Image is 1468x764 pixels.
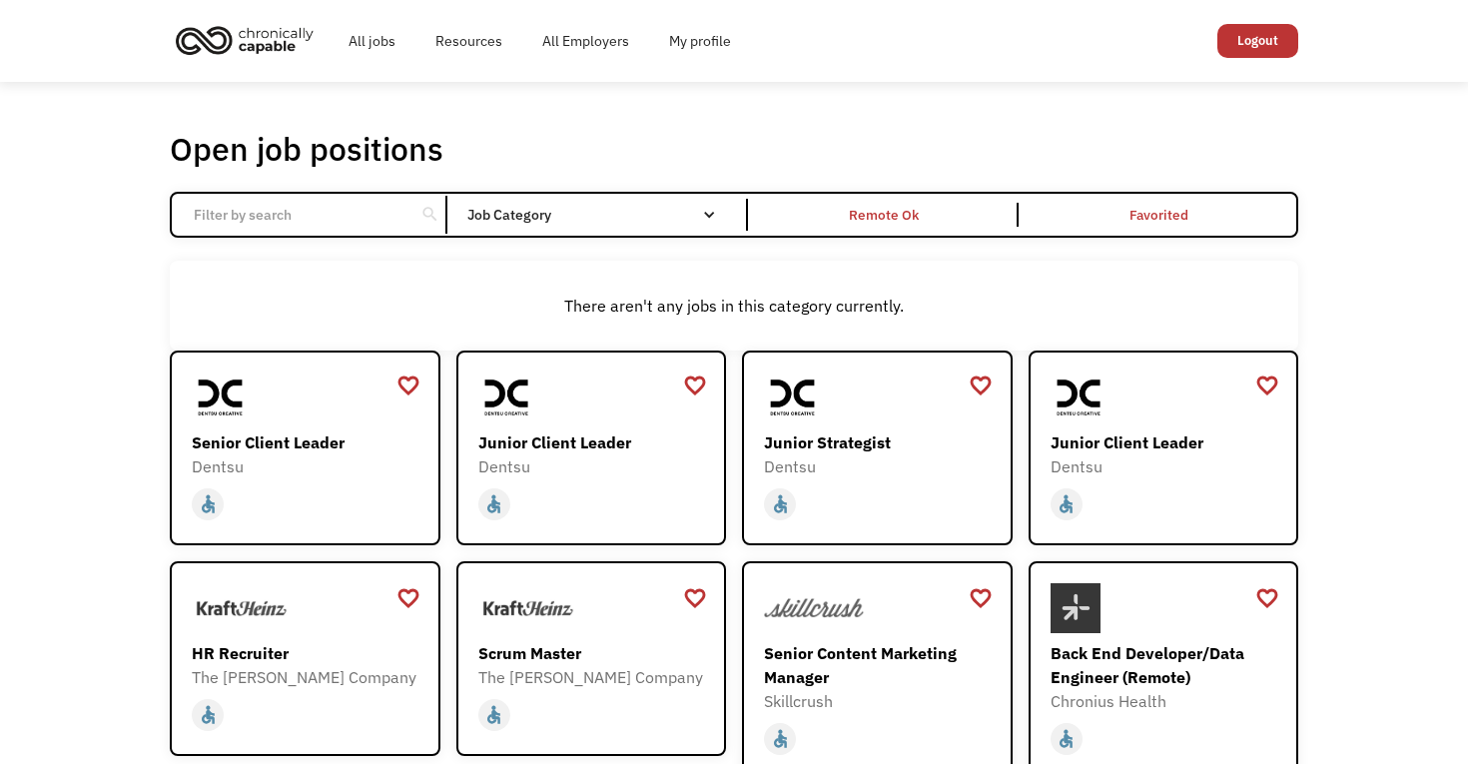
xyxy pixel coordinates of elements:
[192,373,250,422] img: Dentsu
[1051,454,1282,478] div: Dentsu
[764,689,996,713] div: Skillcrush
[192,665,423,689] div: The [PERSON_NAME] Company
[748,194,1022,236] a: Remote Ok
[764,641,996,689] div: Senior Content Marketing Manager
[1255,583,1279,613] a: favorite_border
[170,351,440,545] a: DentsuSenior Client LeaderDentsuaccessible
[478,583,578,633] img: The Kraft Heinz Company
[1023,194,1296,236] a: Favorited
[764,430,996,454] div: Junior Strategist
[198,700,219,730] div: accessible
[483,489,504,519] div: accessible
[192,430,423,454] div: Senior Client Leader
[396,583,420,613] a: favorite_border
[1255,371,1279,400] a: favorite_border
[770,724,791,754] div: accessible
[1051,583,1101,633] img: Chronius Health
[770,489,791,519] div: accessible
[1217,24,1298,58] a: Logout
[478,373,536,422] img: Dentsu
[1051,430,1282,454] div: Junior Client Leader
[478,454,710,478] div: Dentsu
[1051,373,1108,422] img: Dentsu
[192,454,423,478] div: Dentsu
[170,18,329,62] a: home
[1056,724,1077,754] div: accessible
[182,196,404,234] input: Filter by search
[456,561,727,756] a: The Kraft Heinz CompanyScrum MasterThe [PERSON_NAME] Companyaccessible
[742,351,1013,545] a: DentsuJunior StrategistDentsuaccessible
[396,371,420,400] a: favorite_border
[1056,489,1077,519] div: accessible
[478,430,710,454] div: Junior Client Leader
[467,199,736,231] div: Job Category
[483,700,504,730] div: accessible
[170,192,1298,238] form: Email Form
[1051,689,1282,713] div: Chronius Health
[192,641,423,665] div: HR Recruiter
[764,454,996,478] div: Dentsu
[969,583,993,613] a: favorite_border
[764,373,822,422] img: Dentsu
[180,294,1288,318] div: There aren't any jobs in this category currently.
[415,9,522,73] a: Resources
[478,641,710,665] div: Scrum Master
[170,561,440,756] a: The Kraft Heinz CompanyHR RecruiterThe [PERSON_NAME] Companyaccessible
[198,489,219,519] div: accessible
[683,583,707,613] a: favorite_border
[1029,351,1299,545] a: DentsuJunior Client LeaderDentsuaccessible
[329,9,415,73] a: All jobs
[456,351,727,545] a: DentsuJunior Client LeaderDentsuaccessible
[420,200,439,230] div: search
[522,9,649,73] a: All Employers
[170,18,320,62] img: Chronically Capable logo
[170,129,443,169] h1: Open job positions
[969,371,993,400] a: favorite_border
[192,583,292,633] img: The Kraft Heinz Company
[649,9,751,73] a: My profile
[764,583,864,633] img: Skillcrush
[467,208,736,222] div: Job Category
[1051,641,1282,689] div: Back End Developer/Data Engineer (Remote)
[683,371,707,400] a: favorite_border
[478,665,710,689] div: The [PERSON_NAME] Company
[849,203,919,227] div: Remote Ok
